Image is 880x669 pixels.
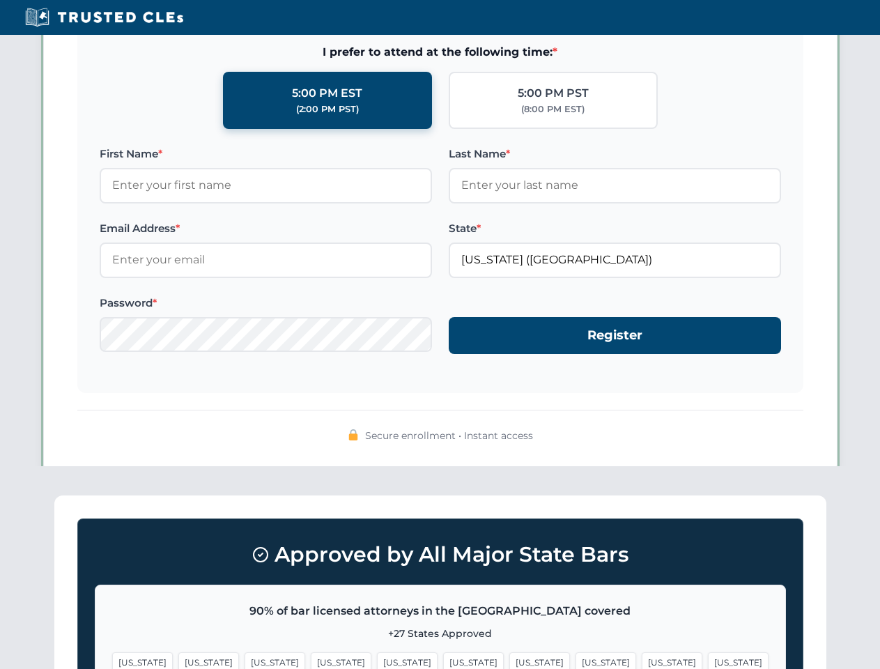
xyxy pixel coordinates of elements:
[365,428,533,443] span: Secure enrollment • Instant access
[449,243,781,277] input: Florida (FL)
[100,168,432,203] input: Enter your first name
[449,146,781,162] label: Last Name
[518,84,589,102] div: 5:00 PM PST
[100,295,432,312] label: Password
[112,626,769,641] p: +27 States Approved
[449,220,781,237] label: State
[296,102,359,116] div: (2:00 PM PST)
[100,243,432,277] input: Enter your email
[100,220,432,237] label: Email Address
[100,146,432,162] label: First Name
[449,317,781,354] button: Register
[348,429,359,440] img: 🔒
[21,7,187,28] img: Trusted CLEs
[292,84,362,102] div: 5:00 PM EST
[449,168,781,203] input: Enter your last name
[112,602,769,620] p: 90% of bar licensed attorneys in the [GEOGRAPHIC_DATA] covered
[521,102,585,116] div: (8:00 PM EST)
[95,536,786,574] h3: Approved by All Major State Bars
[100,43,781,61] span: I prefer to attend at the following time:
